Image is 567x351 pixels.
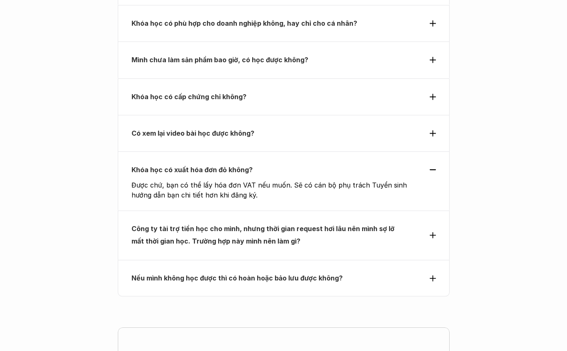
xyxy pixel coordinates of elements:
strong: Công ty tài trợ tiền học cho mình, nhưng thời gian request hơi lâu nên mình sợ lỡ mất thời gian h... [131,224,396,245]
strong: Mình chưa làm sản phẩm bao giờ, có học được không? [131,56,308,64]
strong: Khóa học có xuất hóa đơn đỏ không? [131,166,253,174]
p: Được chứ, bạn có thể lấy hóa đơn VAT nếu muốn. Sẽ có cán bộ phụ trách Tuyển sinh hướng dẫn bạn ch... [131,180,409,200]
strong: Khóa học có cấp chứng chỉ không? [131,93,246,101]
strong: Khóa học có phù hợp cho doanh nghiệp không, hay chỉ cho cá nhân? [131,19,357,27]
strong: Có xem lại video bài học được không? [131,129,254,137]
strong: Nếu mình không học được thì có hoàn hoặc bảo lưu được không? [131,274,343,282]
